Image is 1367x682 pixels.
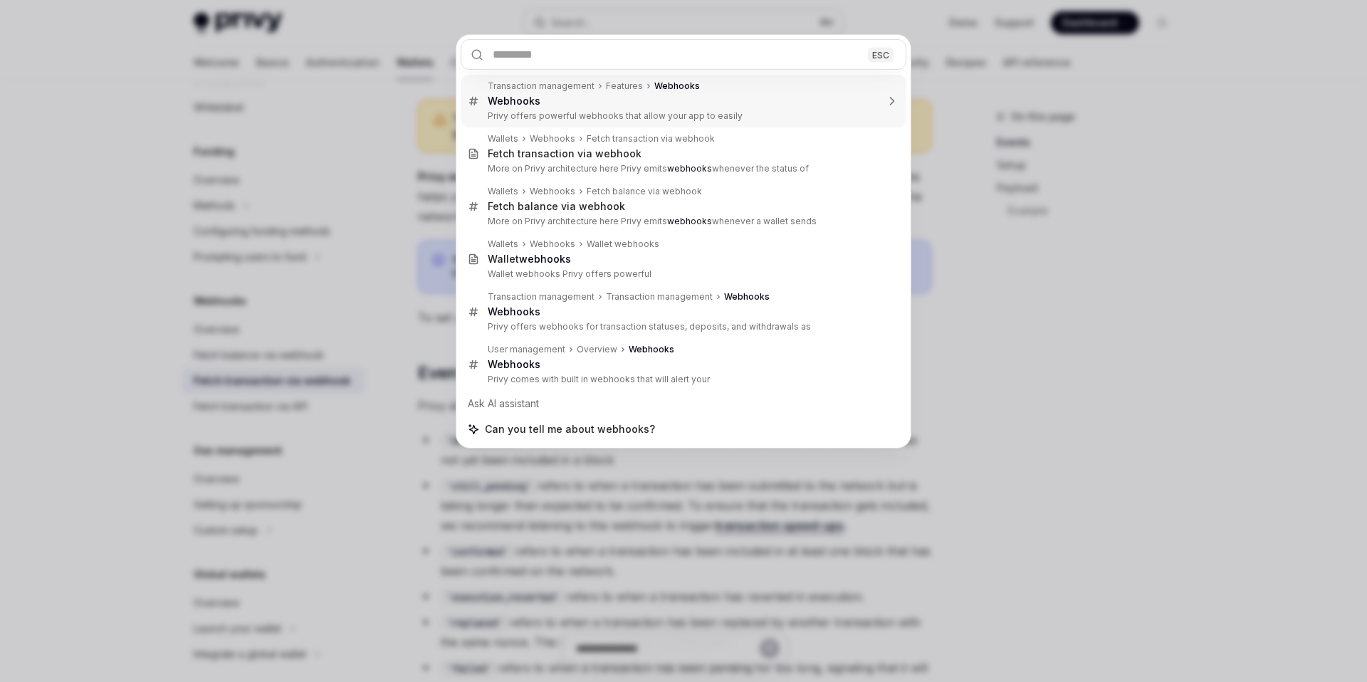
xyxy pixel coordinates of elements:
b: webhooks [519,253,571,265]
div: Webhooks [530,133,575,145]
div: Webhooks [530,238,575,250]
p: Privy offers webhooks for transaction statuses, deposits, and withdrawals as [488,321,876,332]
p: Privy offers powerful webhooks that allow your app to easily [488,110,876,122]
div: Overview [577,344,617,355]
p: More on Privy architecture here Privy emits whenever a wallet sends [488,216,876,227]
b: webhooks [667,216,712,226]
div: Fetch balance via webhook [488,200,625,213]
p: Privy comes with built in webhooks that will alert your [488,374,876,385]
div: Fetch balance via webhook [587,186,702,197]
div: ESC [868,47,894,62]
div: Webhooks [530,186,575,197]
b: Webhooks [629,344,674,355]
div: Features [606,80,643,92]
div: Wallet [488,253,571,266]
div: Wallets [488,238,518,250]
div: Transaction management [488,80,595,92]
div: Wallet webhooks [587,238,659,250]
b: Webhooks [724,291,770,302]
div: Fetch transaction via webhook [587,133,715,145]
div: Wallets [488,133,518,145]
div: Fetch transaction via webhook [488,147,641,160]
span: Can you tell me about webhooks? [485,422,655,436]
b: webhooks [667,163,712,174]
b: Webhooks [488,95,540,107]
p: More on Privy architecture here Privy emits whenever the status of [488,163,876,174]
b: Webhooks [488,358,540,370]
b: Webhooks [654,80,700,91]
div: User management [488,344,565,355]
p: Wallet webhooks Privy offers powerful [488,268,876,280]
div: Transaction management [488,291,595,303]
div: Ask AI assistant [461,391,906,416]
div: Wallets [488,186,518,197]
b: Webhooks [488,305,540,318]
div: Transaction management [606,291,713,303]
